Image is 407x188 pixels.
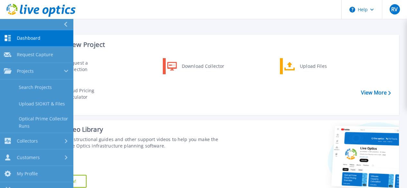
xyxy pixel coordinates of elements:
div: Request a Collection [63,60,110,73]
div: Upload Files [297,60,344,73]
span: RV [391,7,398,12]
a: View More [361,90,391,96]
span: Customers [17,155,40,160]
span: Projects [17,68,34,74]
div: Download Collector [179,60,227,73]
a: Cloud Pricing Calculator [45,86,111,102]
h3: Start a New Project [46,41,391,48]
a: Request a Collection [45,58,111,74]
span: Request Capture [17,52,53,58]
div: Cloud Pricing Calculator [62,87,110,100]
a: Download Collector [163,58,229,74]
span: My Profile [17,171,38,177]
div: Find tutorials, instructional guides and other support videos to help you make the most of your L... [38,136,229,149]
span: Collectors [17,138,38,144]
a: Upload Files [280,58,346,74]
div: Support Video Library [38,125,229,134]
span: Dashboard [17,35,41,41]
